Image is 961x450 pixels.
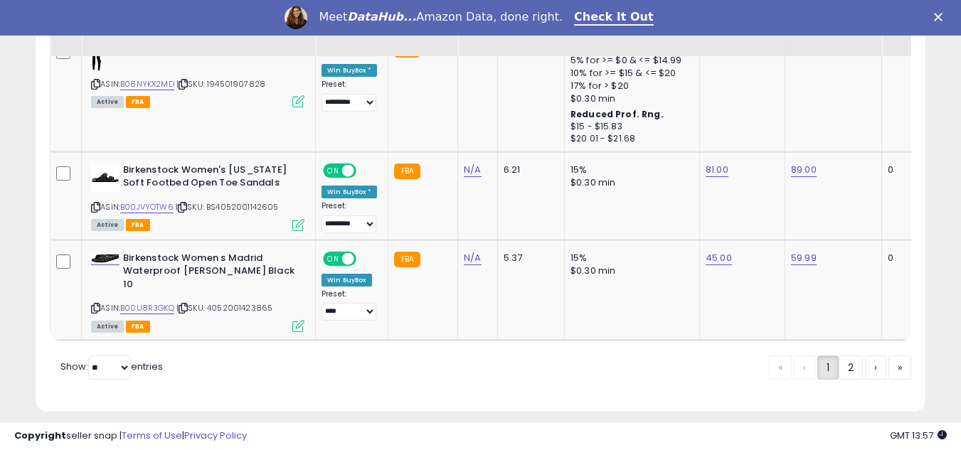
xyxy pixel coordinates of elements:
div: 6.21 [504,164,553,176]
img: 31Ur9MVqXoL._SL40_.jpg [91,164,120,192]
div: $0.30 min [570,176,689,189]
span: Show: entries [60,360,163,373]
div: 15% [570,252,689,264]
div: 5% for >= $0 & <= $14.99 [570,54,689,67]
div: Preset: [322,201,377,233]
a: B08NYKX2MD [120,78,174,90]
a: Check It Out [574,10,654,26]
div: $15 - $15.83 [570,121,689,133]
a: 59.99 [791,251,817,265]
div: $0.30 min [570,264,689,277]
span: All listings currently available for purchase on Amazon [91,219,124,231]
span: OFF [354,252,377,264]
span: All listings currently available for purchase on Amazon [91,96,124,108]
div: Preset: [322,80,377,112]
span: FBA [126,321,150,333]
span: ON [324,252,342,264]
div: ASIN: [91,252,304,331]
a: B00U8R3GKQ [120,302,174,314]
i: DataHub... [347,10,416,23]
a: Privacy Policy [184,429,247,442]
div: ASIN: [91,42,304,107]
b: Reduced Prof. Rng. [570,108,664,120]
img: 31HhjwtQXoL._SL40_.jpg [91,254,120,263]
a: 89.00 [791,163,817,177]
img: Profile image for Georgie [285,6,307,29]
span: OFF [354,164,377,176]
div: Close [934,13,948,21]
div: 15% [570,164,689,176]
div: Meet Amazon Data, done right. [319,10,563,24]
span: ON [324,164,342,176]
span: 2025-08-18 13:57 GMT [890,429,947,442]
a: N/A [464,251,481,265]
span: | SKU: BS4052001142605 [176,201,279,213]
div: $0.30 min [570,92,689,105]
div: 17% for > $20 [570,80,689,92]
span: All listings currently available for purchase on Amazon [91,321,124,333]
strong: Copyright [14,429,66,442]
a: 81.00 [706,163,728,177]
div: Preset: [322,289,377,321]
span: FBA [126,219,150,231]
div: Win BuyBox * [322,186,377,198]
div: 5.37 [504,252,553,264]
a: B00JVYOTW6 [120,201,174,213]
a: 2 [839,355,863,380]
div: Win BuyBox * [322,64,377,77]
span: FBA [126,96,150,108]
span: | SKU: 4052001423865 [176,302,272,314]
div: Win BuyBox [322,274,372,286]
small: FBA [394,164,420,179]
small: FBA [394,252,420,267]
span: » [898,360,902,375]
div: 0 [888,252,932,264]
a: N/A [464,163,481,177]
a: Terms of Use [122,429,182,442]
div: 10% for >= $15 & <= $20 [570,67,689,80]
div: seller snap | | [14,429,247,443]
a: 1 [817,355,839,380]
b: Birkenstock Women s Madrid Waterproof [PERSON_NAME] Black 10 [123,252,296,295]
span: | SKU: 194501907828 [176,78,265,90]
b: Birkenstock Women's [US_STATE] Soft Footbed Open Toe Sandals [123,164,296,193]
div: 0 [888,164,932,176]
span: › [874,360,877,375]
div: $20.01 - $21.68 [570,133,689,145]
div: ASIN: [91,164,304,230]
a: 45.00 [706,251,732,265]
